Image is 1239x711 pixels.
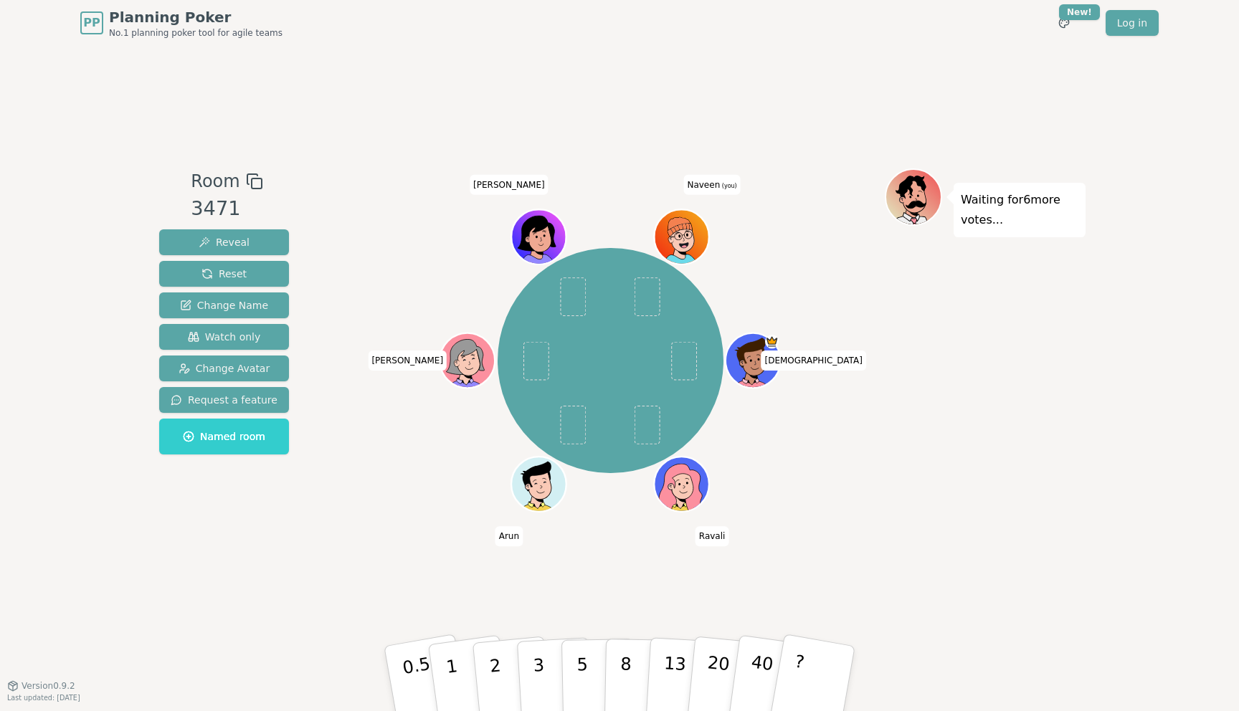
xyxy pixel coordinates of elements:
[1106,10,1159,36] a: Log in
[109,7,283,27] span: Planning Poker
[191,168,239,194] span: Room
[368,350,447,371] span: Click to change your name
[159,387,289,413] button: Request a feature
[159,419,289,454] button: Named room
[159,355,289,381] button: Change Avatar
[22,680,75,692] span: Version 0.9.2
[159,261,289,287] button: Reset
[696,526,729,546] span: Click to change your name
[720,183,737,189] span: (you)
[188,330,261,344] span: Watch only
[683,175,740,195] span: Click to change your name
[109,27,283,39] span: No.1 planning poker tool for agile teams
[171,393,277,407] span: Request a feature
[159,324,289,350] button: Watch only
[7,680,75,692] button: Version0.9.2
[159,229,289,255] button: Reveal
[199,235,250,249] span: Reveal
[656,211,708,263] button: Click to change your avatar
[191,194,262,224] div: 3471
[765,335,779,348] span: Shiva is the host
[83,14,100,32] span: PP
[495,526,523,546] span: Click to change your name
[7,694,80,702] span: Last updated: [DATE]
[183,429,265,444] span: Named room
[159,292,289,318] button: Change Name
[961,190,1078,230] p: Waiting for 6 more votes...
[179,361,270,376] span: Change Avatar
[470,175,549,195] span: Click to change your name
[201,267,247,281] span: Reset
[1059,4,1100,20] div: New!
[80,7,283,39] a: PPPlanning PokerNo.1 planning poker tool for agile teams
[1051,10,1077,36] button: New!
[761,350,865,371] span: Click to change your name
[180,298,268,312] span: Change Name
